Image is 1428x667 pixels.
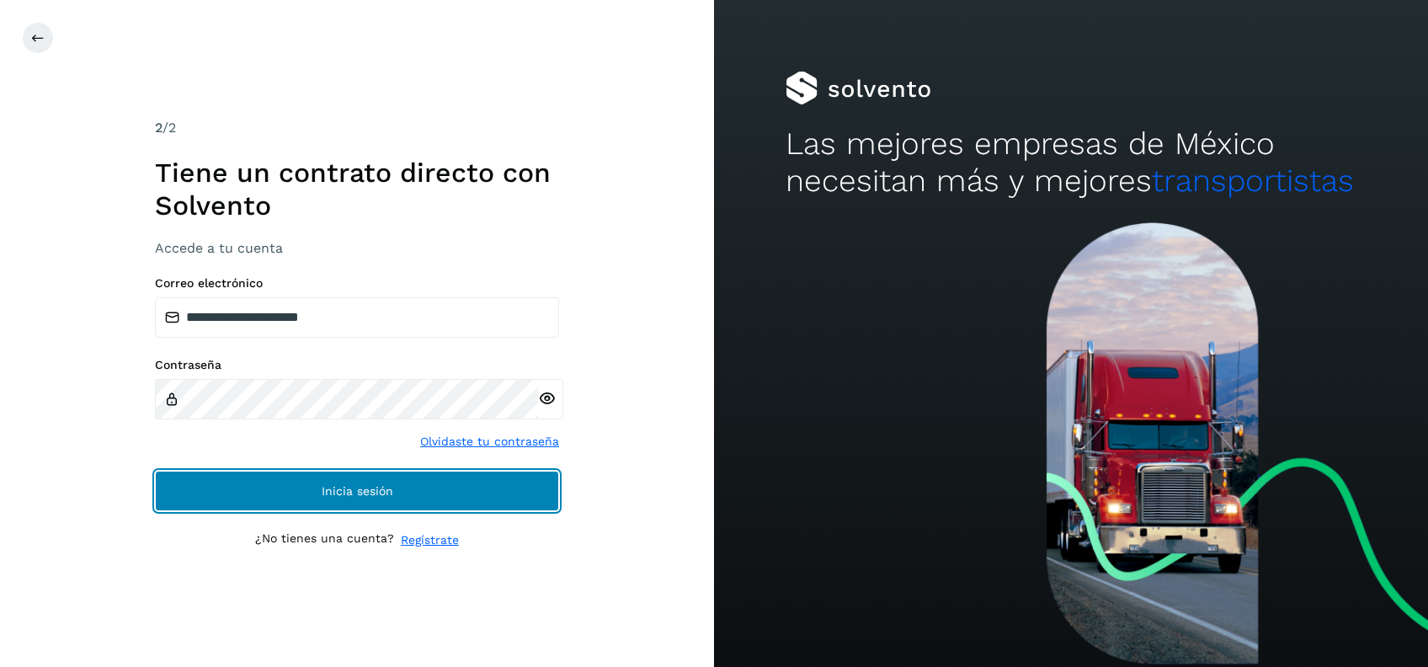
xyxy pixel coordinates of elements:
[1152,163,1354,199] span: transportistas
[322,485,393,497] span: Inicia sesión
[155,276,559,291] label: Correo electrónico
[155,471,559,511] button: Inicia sesión
[420,433,559,451] a: Olvidaste tu contraseña
[155,240,559,256] h3: Accede a tu cuenta
[155,358,559,372] label: Contraseña
[155,157,559,221] h1: Tiene un contrato directo con Solvento
[786,125,1356,200] h2: Las mejores empresas de México necesitan más y mejores
[401,531,459,549] a: Regístrate
[255,531,394,549] p: ¿No tienes una cuenta?
[155,118,559,138] div: /2
[155,120,163,136] span: 2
